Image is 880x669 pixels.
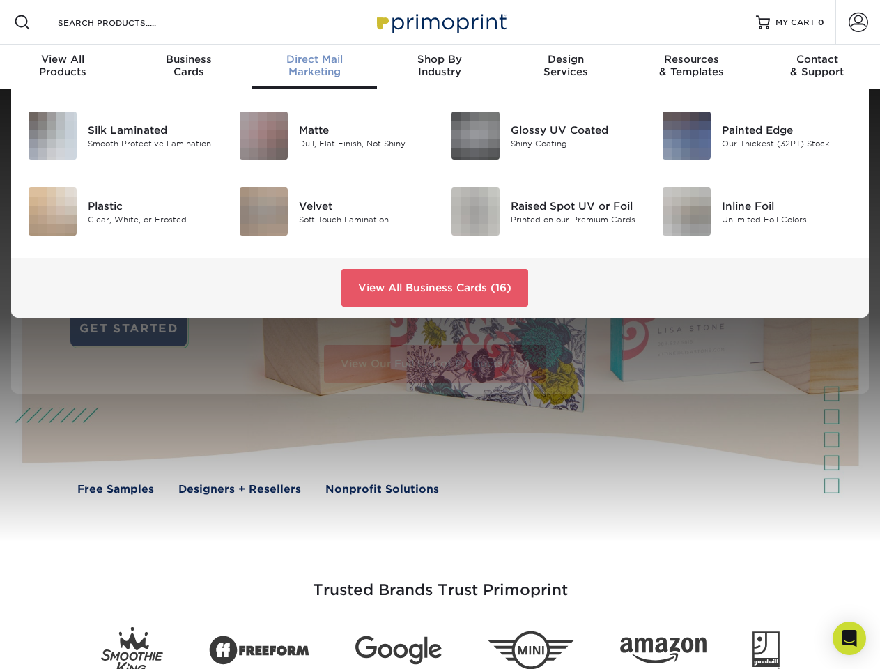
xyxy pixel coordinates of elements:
[503,53,628,66] span: Design
[252,53,377,78] div: Marketing
[752,631,780,669] img: Goodwill
[3,626,118,664] iframe: Google Customer Reviews
[125,45,251,89] a: BusinessCards
[371,7,510,37] img: Primoprint
[775,17,815,29] span: MY CART
[755,45,880,89] a: Contact& Support
[628,45,754,89] a: Resources& Templates
[33,548,848,616] h3: Trusted Brands Trust Primoprint
[377,53,502,78] div: Industry
[377,45,502,89] a: Shop ByIndustry
[503,45,628,89] a: DesignServices
[833,622,866,655] div: Open Intercom Messenger
[755,53,880,78] div: & Support
[628,53,754,66] span: Resources
[252,45,377,89] a: Direct MailMarketing
[818,17,824,27] span: 0
[503,53,628,78] div: Services
[620,638,707,664] img: Amazon
[56,14,192,31] input: SEARCH PRODUCTS.....
[125,53,251,78] div: Cards
[355,636,442,665] img: Google
[377,53,502,66] span: Shop By
[755,53,880,66] span: Contact
[125,53,251,66] span: Business
[252,53,377,66] span: Direct Mail
[324,345,546,383] a: View Our Full List of Products (28)
[628,53,754,78] div: & Templates
[341,269,528,307] a: View All Business Cards (16)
